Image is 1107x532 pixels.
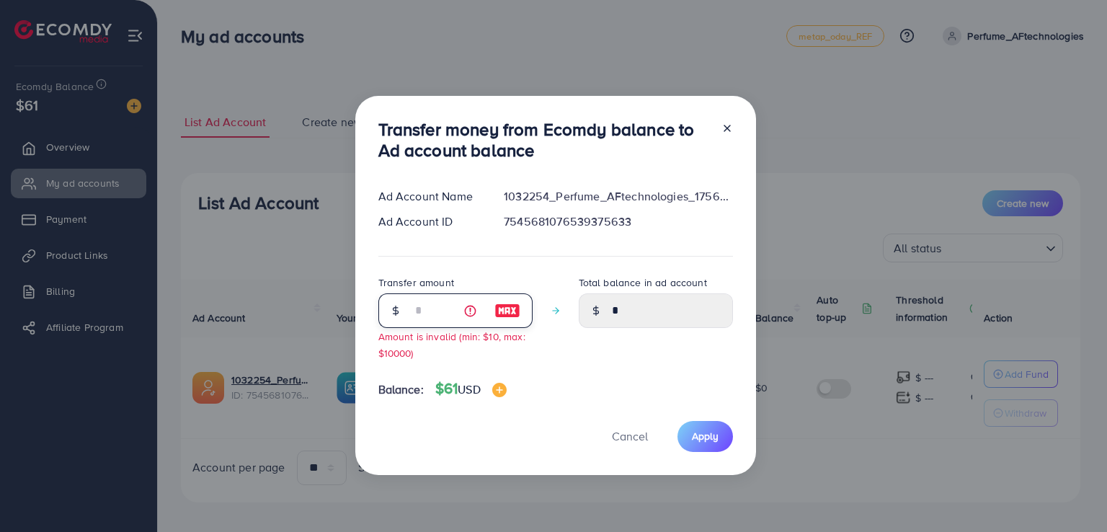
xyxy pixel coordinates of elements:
div: 1032254_Perfume_AFtechnologies_1756865822557 [492,188,744,205]
img: image [492,383,507,397]
span: Balance: [378,381,424,398]
h4: $61 [435,380,507,398]
label: Transfer amount [378,275,454,290]
label: Total balance in ad account [579,275,707,290]
span: USD [458,381,480,397]
button: Cancel [594,421,666,452]
span: Apply [692,429,719,443]
img: image [494,302,520,319]
span: Cancel [612,428,648,444]
small: Amount is invalid (min: $10, max: $10000) [378,329,525,360]
div: Ad Account ID [367,213,493,230]
div: 7545681076539375633 [492,213,744,230]
iframe: Chat [1046,467,1096,521]
h3: Transfer money from Ecomdy balance to Ad account balance [378,119,710,161]
div: Ad Account Name [367,188,493,205]
button: Apply [677,421,733,452]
